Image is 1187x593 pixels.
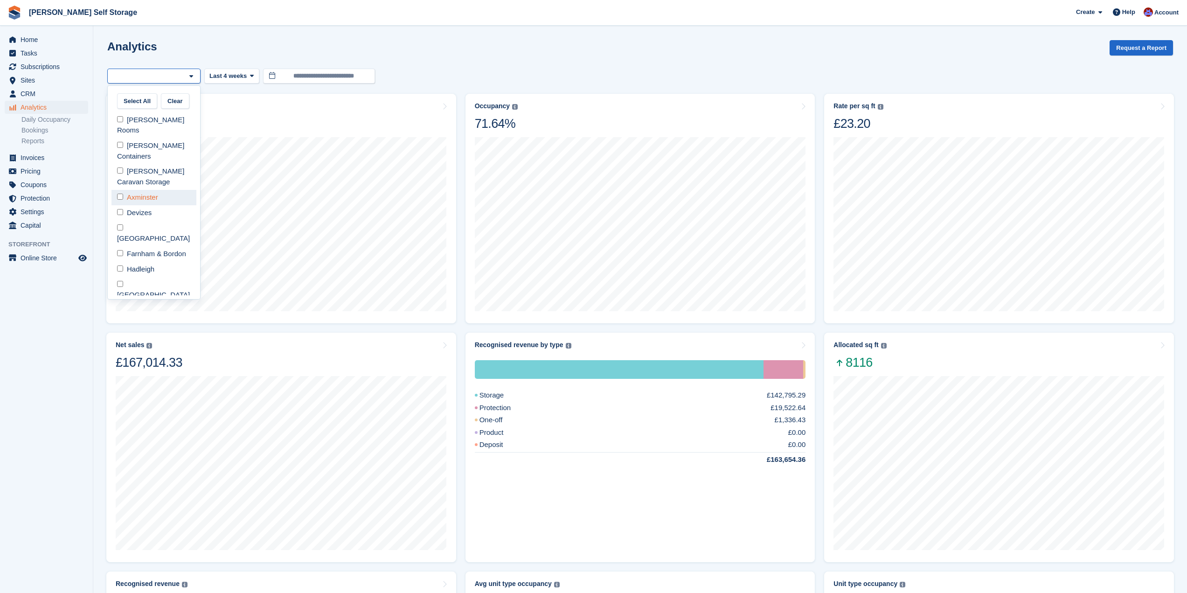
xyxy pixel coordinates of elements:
span: Settings [21,205,76,218]
span: Storefront [8,240,93,249]
div: £19,522.64 [771,403,805,413]
span: Last 4 weeks [209,71,247,81]
div: £163,654.36 [744,454,805,465]
a: [PERSON_NAME] Self Storage [25,5,141,20]
span: Protection [21,192,76,205]
div: [PERSON_NAME] Caravan Storage [111,164,196,189]
div: [PERSON_NAME] Containers [111,138,196,164]
a: menu [5,192,88,205]
a: menu [5,178,88,191]
img: stora-icon-8386f47178a22dfd0bd8f6a31ec36ba5ce8667c1dd55bd0f319d3a0aa187defe.svg [7,6,21,20]
span: Invoices [21,151,76,164]
img: icon-info-grey-7440780725fd019a000dd9b08b2336e03edf1995a4989e88bcd33f0948082b44.svg [566,343,571,349]
div: [GEOGRAPHIC_DATA] [111,220,196,246]
span: Analytics [21,101,76,114]
a: menu [5,47,88,60]
div: One-off [475,415,525,426]
div: Devizes [111,205,196,221]
div: Hadleigh [111,262,196,277]
div: [GEOGRAPHIC_DATA] [111,277,196,303]
div: Farnham & Bordon [111,246,196,262]
a: menu [5,33,88,46]
a: menu [5,219,88,232]
a: menu [5,151,88,164]
div: Deposit [475,440,526,450]
button: Clear [161,93,189,109]
button: Request a Report [1110,40,1173,56]
span: Help [1122,7,1135,17]
div: One-off [803,360,806,379]
div: £0.00 [788,440,806,450]
div: Allocated sq ft [833,341,878,349]
div: [PERSON_NAME] Rooms [111,112,196,138]
div: Recognised revenue by type [475,341,563,349]
img: icon-info-grey-7440780725fd019a000dd9b08b2336e03edf1995a4989e88bcd33f0948082b44.svg [900,582,905,587]
button: Last 4 weeks [204,69,259,84]
span: Sites [21,74,76,87]
img: icon-info-grey-7440780725fd019a000dd9b08b2336e03edf1995a4989e88bcd33f0948082b44.svg [554,582,560,587]
div: Recognised revenue [116,580,180,588]
div: Storage [475,360,764,379]
a: menu [5,101,88,114]
span: Online Store [21,251,76,265]
img: icon-info-grey-7440780725fd019a000dd9b08b2336e03edf1995a4989e88bcd33f0948082b44.svg [878,104,883,110]
img: Tim Brant-Coles [1144,7,1153,17]
span: Pricing [21,165,76,178]
a: menu [5,205,88,218]
div: £1,336.43 [775,415,806,426]
div: Avg unit type occupancy [475,580,552,588]
a: Daily Occupancy [21,115,88,124]
button: Select All [117,93,157,109]
img: icon-info-grey-7440780725fd019a000dd9b08b2336e03edf1995a4989e88bcd33f0948082b44.svg [146,343,152,349]
img: icon-info-grey-7440780725fd019a000dd9b08b2336e03edf1995a4989e88bcd33f0948082b44.svg [182,582,187,587]
div: Protection [475,403,534,413]
div: Rate per sq ft [833,102,875,110]
a: menu [5,87,88,100]
a: menu [5,165,88,178]
a: Reports [21,137,88,146]
span: Home [21,33,76,46]
img: icon-info-grey-7440780725fd019a000dd9b08b2336e03edf1995a4989e88bcd33f0948082b44.svg [512,104,518,110]
span: Tasks [21,47,76,60]
span: Coupons [21,178,76,191]
span: 8116 [833,355,886,370]
div: Product [475,427,526,438]
div: £142,795.29 [767,390,805,401]
a: menu [5,60,88,73]
img: icon-info-grey-7440780725fd019a000dd9b08b2336e03edf1995a4989e88bcd33f0948082b44.svg [881,343,887,349]
div: £23.20 [833,116,883,132]
a: Bookings [21,126,88,135]
a: Preview store [77,252,88,264]
span: CRM [21,87,76,100]
a: menu [5,74,88,87]
span: Subscriptions [21,60,76,73]
div: Axminster [111,190,196,205]
h2: Analytics [107,40,157,53]
div: Net sales [116,341,144,349]
div: 71.64% [475,116,518,132]
a: menu [5,251,88,265]
span: Create [1076,7,1095,17]
span: Account [1154,8,1179,17]
div: Unit type occupancy [833,580,897,588]
div: £167,014.33 [116,355,182,370]
div: Protection [764,360,803,379]
span: Capital [21,219,76,232]
div: Occupancy [475,102,510,110]
div: £0.00 [788,427,806,438]
div: Storage [475,390,527,401]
